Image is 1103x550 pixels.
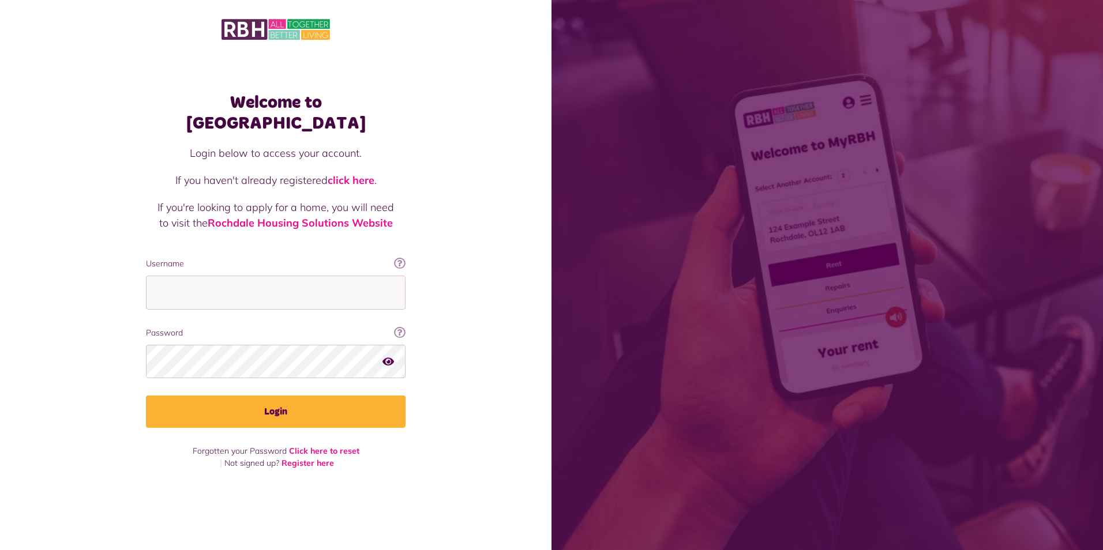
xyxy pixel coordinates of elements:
[157,172,394,188] p: If you haven't already registered .
[193,446,287,456] span: Forgotten your Password
[146,327,406,339] label: Password
[157,145,394,161] p: Login below to access your account.
[328,174,374,187] a: click here
[222,17,330,42] img: MyRBH
[157,199,394,231] p: If you're looking to apply for a home, you will need to visit the
[224,458,279,468] span: Not signed up?
[289,446,359,456] a: Click here to reset
[146,395,406,428] button: Login
[208,216,393,229] a: Rochdale Housing Solutions Website
[146,258,406,270] label: Username
[146,92,406,134] h1: Welcome to [GEOGRAPHIC_DATA]
[282,458,334,468] a: Register here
